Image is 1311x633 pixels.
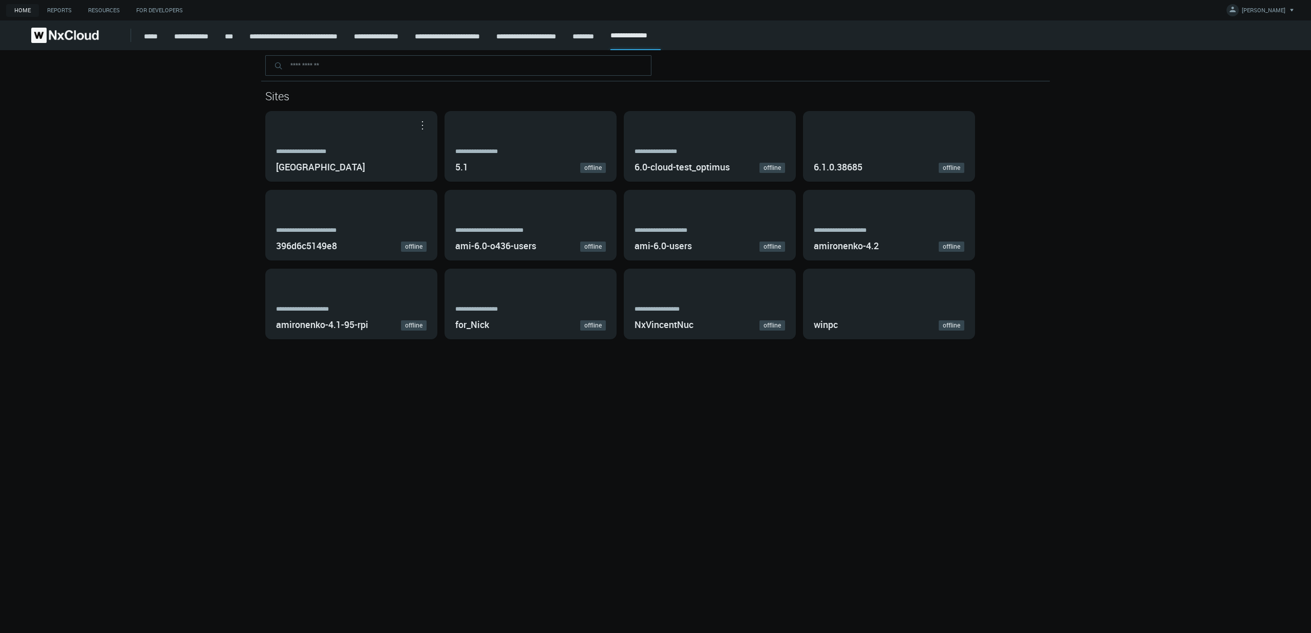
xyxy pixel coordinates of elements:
nx-search-highlight: ami-6.0-users [635,239,692,252]
span: Sites [265,89,289,103]
a: Resources [80,4,128,17]
a: offline [759,320,785,331]
nx-search-highlight: winpc [814,318,838,331]
nx-search-highlight: 5.1 [455,161,468,173]
nx-search-highlight: 6.1.0.38685 [814,161,862,173]
a: Reports [39,4,80,17]
a: offline [580,163,606,173]
nx-search-highlight: amironenko-4.1-95-rpi [276,318,368,331]
a: Home [6,4,39,17]
nx-search-highlight: NxVincentNuc [635,318,693,331]
a: offline [401,242,427,252]
nx-search-highlight: [GEOGRAPHIC_DATA] [276,161,365,173]
nx-search-highlight: ami-6.0-o436-users [455,239,536,252]
a: offline [939,320,964,331]
nx-search-highlight: for_Nick [455,318,489,331]
a: offline [759,242,785,252]
a: offline [759,163,785,173]
a: offline [401,320,427,331]
span: [PERSON_NAME] [1242,6,1285,18]
nx-search-highlight: amironenko-4.2 [814,239,879,252]
nx-search-highlight: 396d6c5149e8 [276,239,337,252]
a: offline [580,242,606,252]
a: For Developers [128,4,191,17]
img: Nx Cloud logo [31,28,99,43]
a: offline [580,320,606,331]
a: offline [939,242,964,252]
a: offline [939,163,964,173]
nx-search-highlight: 6.0-cloud-test_optimus [635,161,730,173]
